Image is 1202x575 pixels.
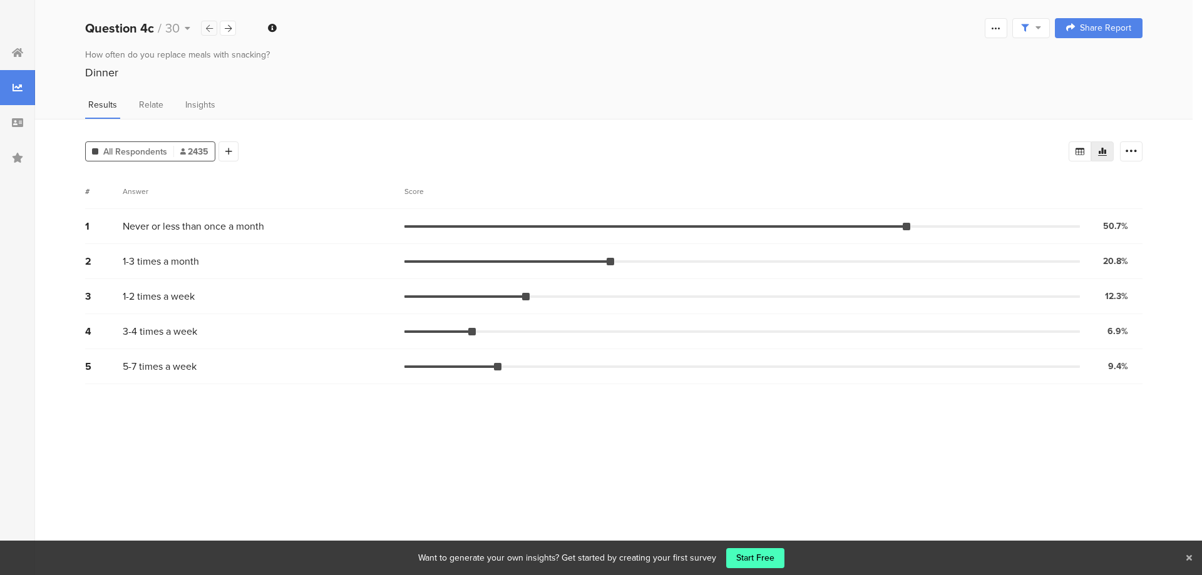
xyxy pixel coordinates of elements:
span: Share Report [1080,24,1131,33]
div: 2 [85,254,123,268]
div: Answer [123,186,148,197]
span: 1-3 times a month [123,254,199,268]
div: How often do you replace meals with snacking? [85,48,1143,61]
span: All Respondents [103,145,167,158]
span: Never or less than once a month [123,219,264,233]
span: / [158,19,162,38]
b: Question 4c [85,19,154,38]
div: 1 [85,219,123,233]
div: Dinner [85,64,1143,81]
div: 50.7% [1103,220,1128,233]
span: 5-7 times a week [123,359,197,374]
div: 12.3% [1105,290,1128,303]
div: Want to generate your own insights? [418,551,559,564]
div: 20.8% [1103,255,1128,268]
span: 3-4 times a week [123,324,197,338]
div: 5 [85,359,123,374]
div: 4 [85,324,123,338]
span: Relate [139,98,163,111]
div: 3 [85,289,123,303]
span: 2435 [180,145,208,158]
span: 1-2 times a week [123,289,195,303]
span: Insights [185,98,215,111]
div: Get started by creating your first survey [562,551,716,564]
span: Results [88,98,117,111]
div: Score [404,186,431,197]
div: 6.9% [1107,325,1128,338]
div: # [85,186,123,197]
div: 9.4% [1108,360,1128,373]
span: 30 [165,19,180,38]
a: Start Free [726,548,784,568]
